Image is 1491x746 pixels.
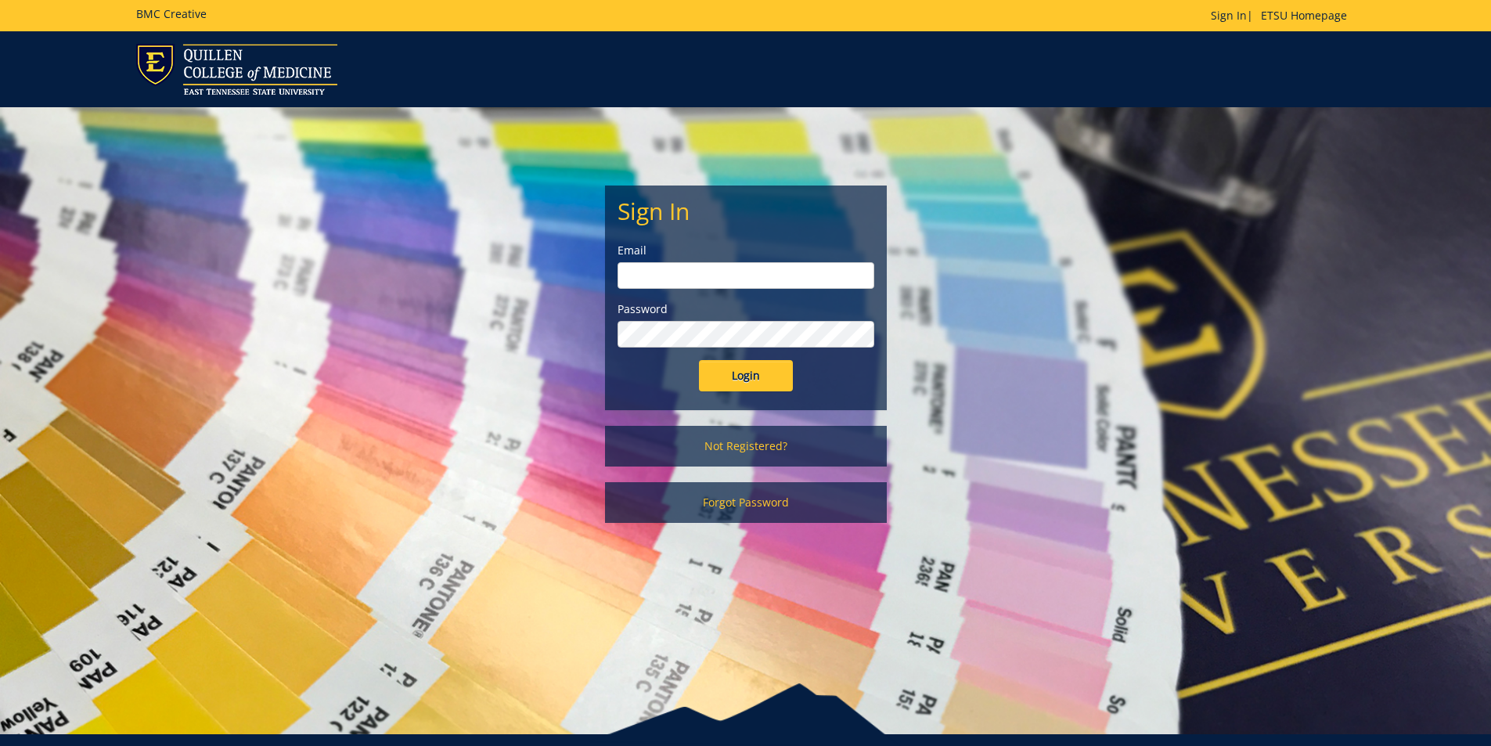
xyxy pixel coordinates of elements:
[136,8,207,20] h5: BMC Creative
[605,426,887,467] a: Not Registered?
[618,243,874,258] label: Email
[1253,8,1355,23] a: ETSU Homepage
[1211,8,1355,23] p: |
[699,360,793,391] input: Login
[618,301,874,317] label: Password
[605,482,887,523] a: Forgot Password
[1211,8,1247,23] a: Sign In
[136,44,337,95] img: ETSU logo
[618,198,874,224] h2: Sign In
